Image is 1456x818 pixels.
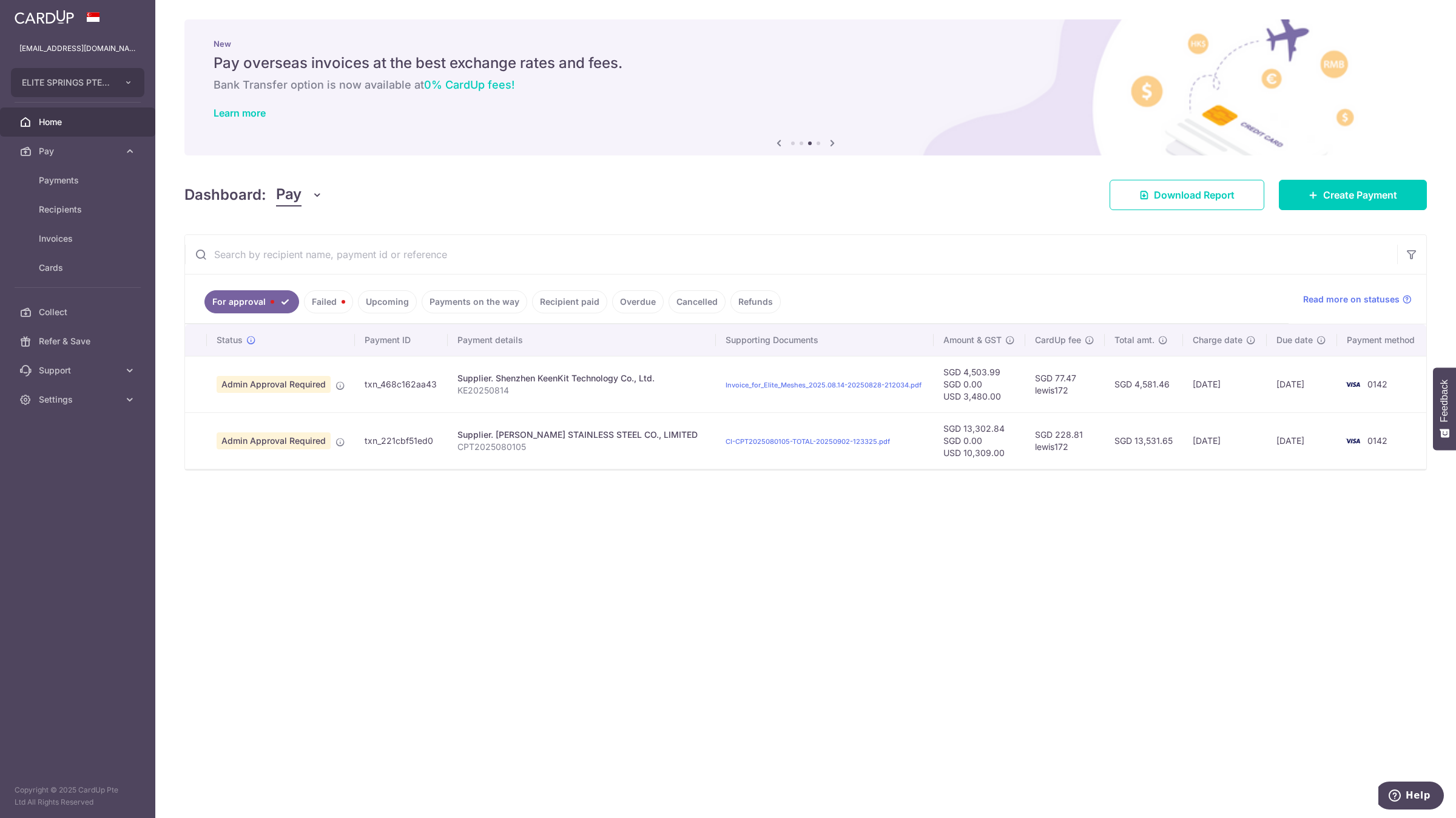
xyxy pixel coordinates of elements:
[1337,324,1430,356] th: Payment method
[1105,412,1183,469] td: SGD 13,531.65
[217,334,243,346] span: Status
[214,107,266,119] a: Learn more
[934,412,1025,469] td: SGD 13,302.84 SGD 0.00 USD 10,309.00
[39,203,119,216] span: Recipients
[276,183,302,206] span: Pay
[39,262,119,274] span: Cards
[39,394,119,406] span: Settings
[1105,356,1183,412] td: SGD 4,581.46
[726,381,922,389] a: Invoice_for_Elite_Meshes_2025.08.14-20250828-212034.pdf
[355,412,447,469] td: txn_221cbf51ed0
[1367,435,1387,446] span: 0142
[669,290,726,313] a: Cancelled
[214,53,1398,73] h5: Pay overseas invoices at the best exchange rates and fees.
[1193,334,1242,346] span: Charge date
[204,290,299,313] a: For approval
[1279,180,1427,210] a: Create Payment
[39,335,119,347] span: Refer & Save
[1433,367,1456,450] button: Feedback - Show survey
[716,324,934,356] th: Supporting Documents
[730,290,781,313] a: Refunds
[217,376,331,393] span: Admin Approval Required
[22,77,112,89] span: ELITE SPRINGS PTE. LTD.
[39,364,119,377] span: Support
[1323,188,1397,202] span: Create Payment
[11,68,144,97] button: ELITE SPRINGS PTE. LTD.
[1341,377,1365,392] img: Bank Card
[1267,356,1337,412] td: [DATE]
[19,43,136,55] p: [EMAIL_ADDRESS][DOMAIN_NAME]
[39,174,119,186] span: Payments
[1267,412,1337,469] td: [DATE]
[184,19,1427,155] img: International Invoice Banner
[1183,356,1267,412] td: [DATE]
[39,306,119,318] span: Collect
[217,432,331,449] span: Admin Approval Required
[612,290,664,313] a: Overdue
[1378,782,1444,812] iframe: Opens a widget where you can find more information
[1154,188,1235,202] span: Download Report
[532,290,607,313] a: Recipient paid
[1025,356,1105,412] td: SGD 77.47 lewis172
[422,290,527,313] a: Payments on the way
[355,356,447,412] td: txn_468c162aa43
[184,184,266,206] h4: Dashboard:
[1303,293,1412,305] a: Read more on statuses
[448,324,716,356] th: Payment details
[39,116,119,128] span: Home
[1183,412,1267,469] td: [DATE]
[1114,334,1154,346] span: Total amt.
[934,356,1025,412] td: SGD 4,503.99 SGD 0.00 USD 3,480.00
[726,437,890,446] a: CI-CPT2025080105-TOTAL-20250902-123325.pdf
[1276,334,1313,346] span: Due date
[39,233,119,245] span: Invoices
[1025,412,1105,469] td: SGD 228.81 lewis172
[1035,334,1081,346] span: CardUp fee
[214,39,1398,49] p: New
[39,145,119,157] span: Pay
[358,290,417,313] a: Upcoming
[943,334,1002,346] span: Amount & GST
[185,235,1397,274] input: Search by recipient name, payment id or reference
[457,429,707,441] div: Supplier. [PERSON_NAME] STAINLESS STEEL CO., LIMITED
[1439,380,1450,422] span: Feedback
[214,78,1398,92] h6: Bank Transfer option is now available at
[355,324,447,356] th: Payment ID
[1303,293,1400,305] span: Read more on statuses
[304,290,353,313] a: Failed
[1110,180,1264,210] a: Download Report
[1341,434,1365,448] img: Bank Card
[276,183,323,206] button: Pay
[1367,379,1387,389] span: 0142
[457,441,707,453] p: CPT2025080105
[457,384,707,397] p: KE20250814
[457,372,707,384] div: Supplier. Shenzhen KeenKit Technology Co., Ltd.
[424,78,514,91] span: 0% CardUp fees!
[15,10,74,24] img: CardUp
